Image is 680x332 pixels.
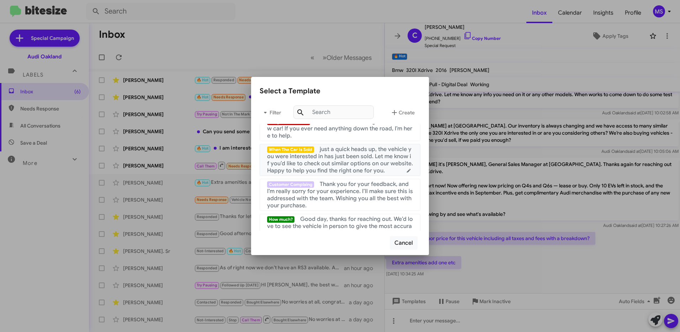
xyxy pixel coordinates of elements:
[260,85,420,97] div: Select a Template
[267,146,413,174] span: just a quick heads up, the vehicle you were interested in has just been sold. Let me know if you’...
[260,106,282,119] span: Filter
[384,104,420,121] button: Create
[390,236,418,250] button: Cancel
[267,181,413,209] span: Thank you for your feedback, and I’m really sorry for your experience. I’ll make sure this is add...
[390,106,415,119] span: Create
[267,216,413,244] span: Good day, thanks for reaching out. We’d love to see the vehicle in person to give the most accura...
[267,118,412,139] span: No worries at all, congrats on the new car! If you ever need anything down the road, I’m here to ...
[293,105,374,119] input: Search
[260,104,282,121] button: Filter
[267,146,314,153] span: When The Car Is Sold
[267,216,294,223] span: How much?
[267,181,314,188] span: Customer Complaing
